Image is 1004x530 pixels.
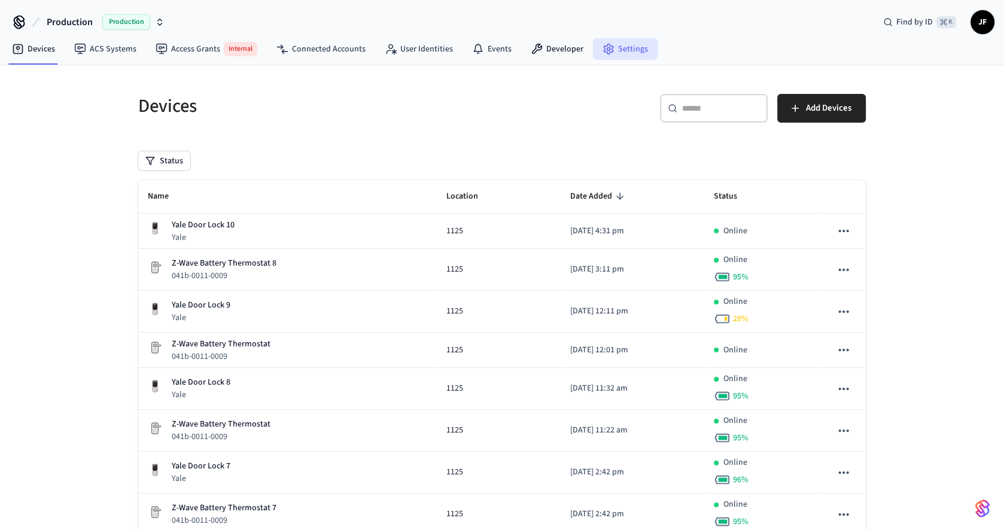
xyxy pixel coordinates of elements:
a: Access GrantsInternal [146,37,267,61]
span: 1125 [446,263,463,276]
span: 1125 [446,424,463,437]
span: Status [714,187,753,206]
p: [DATE] 11:22 am [570,424,695,437]
p: Online [723,498,747,511]
p: Online [723,456,747,469]
span: Internal [224,42,257,56]
a: Devices [2,38,65,60]
p: Yale [172,232,235,243]
span: 1125 [446,466,463,479]
p: Online [723,225,747,237]
p: [DATE] 2:42 pm [570,466,695,479]
p: Online [723,373,747,385]
p: [DATE] 2:42 pm [570,508,695,520]
p: 041b-0011-0009 [172,351,270,363]
a: User Identities [375,38,463,60]
span: 95 % [733,390,749,402]
img: Placeholder Lock Image [148,340,162,355]
p: [DATE] 12:11 pm [570,305,695,318]
p: 041b-0011-0009 [172,270,276,282]
span: Name [148,187,184,206]
p: [DATE] 12:01 pm [570,344,695,357]
a: Settings [593,38,658,60]
span: JF [972,11,993,33]
p: Yale [172,473,230,485]
span: 1125 [446,305,463,318]
img: Yale Assure Touchscreen Wifi Smart Lock, Satin Nickel, Front [148,302,162,316]
span: ⌘ K [936,16,956,28]
a: ACS Systems [65,38,146,60]
button: Status [138,151,190,170]
img: Yale Assure Touchscreen Wifi Smart Lock, Satin Nickel, Front [148,379,162,394]
a: Events [463,38,521,60]
p: Z-Wave Battery Thermostat 8 [172,257,276,270]
img: Placeholder Lock Image [148,260,162,275]
p: Online [723,415,747,427]
img: Yale Assure Touchscreen Wifi Smart Lock, Satin Nickel, Front [148,463,162,477]
p: Yale Door Lock 10 [172,219,235,232]
img: Yale Assure Touchscreen Wifi Smart Lock, Satin Nickel, Front [148,221,162,236]
p: 041b-0011-0009 [172,431,270,443]
span: 1125 [446,508,463,520]
span: 1125 [446,225,463,237]
p: Yale [172,312,230,324]
span: Location [446,187,494,206]
p: Yale Door Lock 9 [172,299,230,312]
a: Connected Accounts [267,38,375,60]
span: 95 % [733,271,749,283]
p: Yale [172,389,230,401]
p: Yale Door Lock 7 [172,460,230,473]
span: Add Devices [806,100,851,116]
h5: Devices [138,94,495,118]
img: Placeholder Lock Image [148,505,162,519]
button: Add Devices [777,94,866,123]
span: 1125 [446,382,463,395]
a: Developer [521,38,593,60]
img: Placeholder Lock Image [148,421,162,435]
p: Z-Wave Battery Thermostat [172,418,270,431]
span: Production [102,14,150,30]
p: Yale Door Lock 8 [172,376,230,389]
span: 95 % [733,432,749,444]
span: 96 % [733,474,749,486]
p: [DATE] 3:11 pm [570,263,695,276]
p: Online [723,344,747,357]
span: 1125 [446,344,463,357]
p: Online [723,254,747,266]
button: JF [970,10,994,34]
span: 95 % [733,516,749,528]
div: Find by ID⌘ K [874,11,966,33]
p: 041b-0011-0009 [172,514,276,526]
img: SeamLogoGradient.69752ec5.svg [975,499,990,518]
p: [DATE] 11:32 am [570,382,695,395]
span: Find by ID [896,16,933,28]
span: 28 % [733,313,749,325]
p: Online [723,296,747,308]
p: Z-Wave Battery Thermostat 7 [172,502,276,514]
p: Z-Wave Battery Thermostat [172,338,270,351]
p: [DATE] 4:31 pm [570,225,695,237]
span: Production [47,15,93,29]
span: Date Added [570,187,628,206]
